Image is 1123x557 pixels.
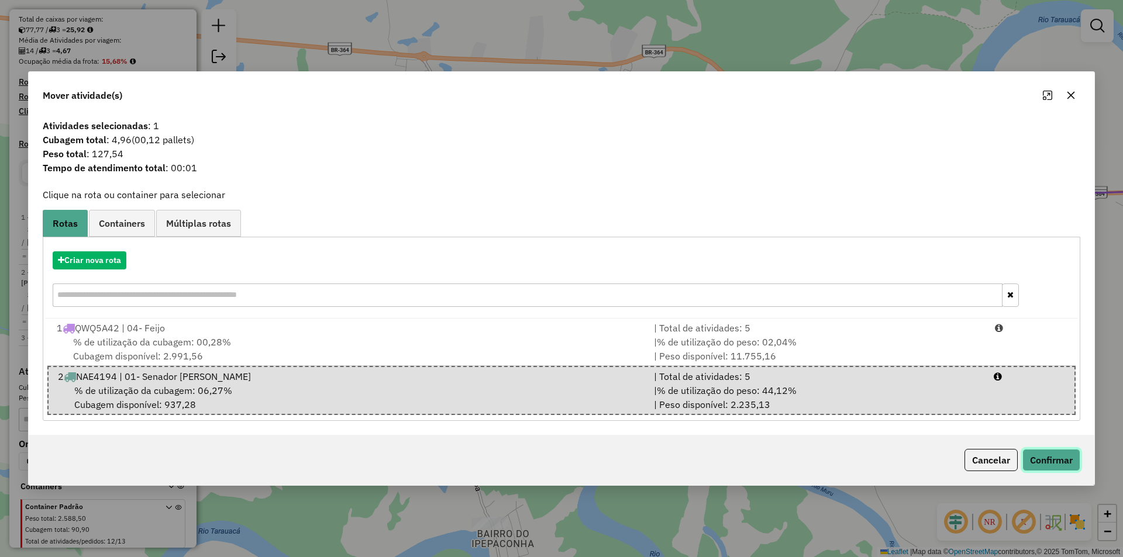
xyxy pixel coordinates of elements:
i: Porcentagens após mover as atividades: Cubagem: 6,77% Peso: 47,31% [994,372,1002,381]
div: | | Peso disponível: 2.235,13 [647,383,987,411]
button: Confirmar [1022,449,1080,471]
strong: Cubagem total [43,134,106,146]
span: : 127,54 [36,147,1087,161]
span: % de utilização da cubagem: 06,27% [74,385,232,396]
div: Cubagem disponível: 937,28 [51,383,647,411]
span: % de utilização do peso: 44,12% [657,385,797,396]
i: Porcentagens após mover as atividades: Cubagem: 0,45% Peso: 3,10% [995,323,1003,333]
span: % de utilização da cubagem: 00,28% [73,336,231,348]
span: Múltiplas rotas [166,219,231,228]
span: Containers [99,219,145,228]
button: Maximize [1038,86,1057,105]
button: Cancelar [964,449,1018,471]
button: Criar nova rota [53,251,126,269]
span: Rotas [53,219,78,228]
div: 2 NAE4194 | 01- Senador [PERSON_NAME] [51,369,647,383]
span: : 00:01 [36,161,1087,175]
span: % de utilização do peso: 02,04% [657,336,797,348]
label: Clique na rota ou container para selecionar [43,188,225,202]
div: | Total de atividades: 5 [647,321,988,335]
strong: Peso total [43,148,87,160]
span: Mover atividade(s) [43,88,122,102]
span: (00,12 pallets) [132,134,194,146]
div: Cubagem disponível: 2.991,56 [50,335,647,363]
span: : 1 [36,119,1087,133]
strong: Tempo de atendimento total [43,162,166,174]
div: 1 QWQ5A42 | 04- Feijo [50,321,647,335]
span: : 4,96 [36,133,1087,147]
div: | | Peso disponível: 11.755,16 [647,335,988,363]
strong: Atividades selecionadas [43,120,148,132]
div: | Total de atividades: 5 [647,369,987,383]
